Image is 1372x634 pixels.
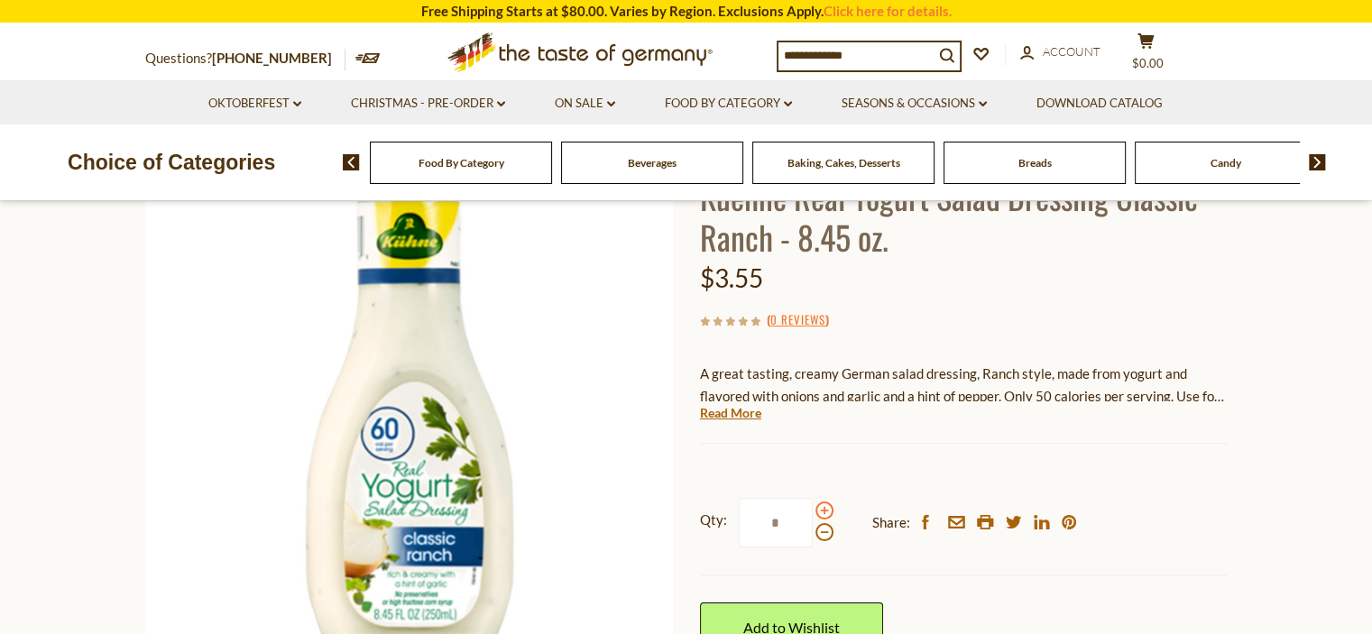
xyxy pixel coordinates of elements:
[700,176,1228,257] h1: Kuehne Real Yogurt Salad Dressing Classic Ranch - 8.45 oz.
[145,47,345,70] p: Questions?
[208,94,301,114] a: Oktoberfest
[1132,56,1164,70] span: $0.00
[739,498,813,547] input: Qty:
[1043,44,1100,59] span: Account
[555,94,615,114] a: On Sale
[351,94,505,114] a: Christmas - PRE-ORDER
[700,509,727,531] strong: Qty:
[212,50,332,66] a: [PHONE_NUMBER]
[824,3,952,19] a: Click here for details.
[787,156,900,170] a: Baking, Cakes, Desserts
[665,94,792,114] a: Food By Category
[343,154,360,170] img: previous arrow
[1036,94,1163,114] a: Download Catalog
[700,404,761,422] a: Read More
[1119,32,1174,78] button: $0.00
[419,156,504,170] a: Food By Category
[1309,154,1326,170] img: next arrow
[628,156,677,170] a: Beverages
[1018,156,1052,170] a: Breads
[700,363,1228,408] p: A great tasting, creamy German salad dressing, Ranch style, made from yogurt and flavored with on...
[770,310,825,330] a: 0 Reviews
[1020,42,1100,62] a: Account
[1211,156,1241,170] a: Candy
[767,310,829,328] span: ( )
[700,262,763,293] span: $3.55
[842,94,987,114] a: Seasons & Occasions
[872,511,910,534] span: Share:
